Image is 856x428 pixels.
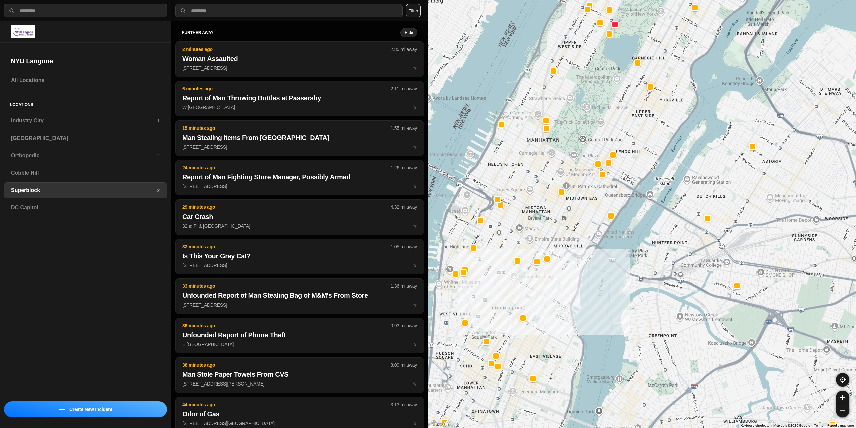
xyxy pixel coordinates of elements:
[4,148,167,164] a: Orthopedic2
[182,46,391,53] p: 2 minutes ago
[157,117,160,124] p: 1
[4,113,167,129] a: Industry City1
[11,169,160,177] h3: Cobble Hill
[405,30,413,35] small: Hide
[182,322,391,329] p: 36 minutes ago
[182,133,417,142] h2: Man Stealing Items From [GEOGRAPHIC_DATA]
[175,341,424,347] a: 36 minutes ago0.93 mi awayUnfounded Report of Phone TheftE [GEOGRAPHIC_DATA]star
[11,134,160,142] h3: [GEOGRAPHIC_DATA]
[59,407,65,412] img: icon
[182,341,417,348] p: E [GEOGRAPHIC_DATA]
[391,401,417,408] p: 3.13 mi away
[175,302,424,308] a: 33 minutes ago1.36 mi awayUnfounded Report of Man Stealing Bag of M&M's From Store[STREET_ADDRESS...
[400,28,417,37] button: Hide
[175,357,424,393] button: 38 minutes ago3.09 mi awayMan Stole Paper Towels From CVS[STREET_ADDRESS][PERSON_NAME]star
[413,342,417,347] span: star
[175,199,424,235] button: 29 minutes ago4.32 mi awayCar Crash32nd Pl & [GEOGRAPHIC_DATA]star
[182,183,417,190] p: [STREET_ADDRESS]
[182,302,417,308] p: [STREET_ADDRESS]
[157,152,160,159] p: 2
[175,420,424,426] a: 44 minutes ago3.13 mi awayOdor of Gas[STREET_ADDRESS][GEOGRAPHIC_DATA]star
[391,164,417,171] p: 1.26 mi away
[836,391,849,404] button: zoom-in
[391,46,417,53] p: 2.85 mi away
[182,104,417,111] p: W [GEOGRAPHIC_DATA]
[182,54,417,63] h2: Woman Assaulted
[836,404,849,417] button: zoom-out
[11,117,157,125] h3: Industry City
[836,373,849,387] button: recenter
[175,144,424,150] a: 15 minutes ago1.55 mi awayMan Stealing Items From [GEOGRAPHIC_DATA][STREET_ADDRESS]star
[182,125,391,132] p: 15 minutes ago
[175,262,424,268] a: 33 minutes ago1.05 mi awayIs This Your Gray Cat?[STREET_ADDRESS]star
[840,395,845,400] img: zoom-in
[741,423,769,428] button: Keyboard shortcuts
[391,322,417,329] p: 0.93 mi away
[175,65,424,71] a: 2 minutes ago2.85 mi awayWoman Assaulted[STREET_ADDRESS]star
[8,7,15,14] img: search
[182,401,391,408] p: 44 minutes ago
[391,125,417,132] p: 1.55 mi away
[11,204,160,212] h3: DC Capitol
[413,381,417,387] span: star
[182,144,417,150] p: [STREET_ADDRESS]
[182,93,417,103] h2: Report of Man Throwing Bottles at Passersby
[4,200,167,216] a: DC Capitol
[182,362,391,368] p: 38 minutes ago
[391,204,417,210] p: 4.32 mi away
[182,291,417,300] h2: Unfounded Report of Man Stealing Bag of M&M's From Store
[175,239,424,274] button: 33 minutes ago1.05 mi awayIs This Your Gray Cat?[STREET_ADDRESS]star
[182,243,391,250] p: 33 minutes ago
[4,130,167,146] a: [GEOGRAPHIC_DATA]
[4,182,167,198] a: Superblock2
[182,223,417,229] p: 32nd Pl & [GEOGRAPHIC_DATA]
[814,424,823,427] a: Terms (opens in new tab)
[182,204,391,210] p: 29 minutes ago
[182,283,391,289] p: 33 minutes ago
[4,401,167,417] button: iconCreate New Incident
[175,381,424,387] a: 38 minutes ago3.09 mi awayMan Stole Paper Towels From CVS[STREET_ADDRESS][PERSON_NAME]star
[413,263,417,268] span: star
[840,408,845,413] img: zoom-out
[413,302,417,308] span: star
[391,283,417,289] p: 1.36 mi away
[4,72,167,88] a: All Locations
[182,409,417,419] h2: Odor of Gas
[430,419,452,428] a: Open this area in Google Maps (opens a new window)
[180,7,186,14] img: search
[840,377,846,383] img: recenter
[175,183,424,189] a: 24 minutes ago1.26 mi awayReport of Man Fighting Store Manager, Possibly Armed[STREET_ADDRESS]star
[175,278,424,314] button: 33 minutes ago1.36 mi awayUnfounded Report of Man Stealing Bag of M&M's From Store[STREET_ADDRESS...
[11,76,160,84] h3: All Locations
[406,4,421,17] button: Filter
[175,160,424,195] button: 24 minutes ago1.26 mi awayReport of Man Fighting Store Manager, Possibly Armed[STREET_ADDRESS]star
[827,424,854,427] a: Report a map error
[182,370,417,379] h2: Man Stole Paper Towels From CVS
[175,318,424,353] button: 36 minutes ago0.93 mi awayUnfounded Report of Phone TheftE [GEOGRAPHIC_DATA]star
[11,152,157,160] h3: Orthopedic
[182,262,417,269] p: [STREET_ADDRESS]
[391,362,417,368] p: 3.09 mi away
[175,41,424,77] button: 2 minutes ago2.85 mi awayWoman Assaulted[STREET_ADDRESS]star
[430,419,452,428] img: Google
[413,421,417,426] span: star
[182,30,400,35] h5: further away
[4,94,167,113] h5: Locations
[413,65,417,71] span: star
[391,243,417,250] p: 1.05 mi away
[11,186,157,194] h3: Superblock
[175,120,424,156] button: 15 minutes ago1.55 mi awayMan Stealing Items From [GEOGRAPHIC_DATA][STREET_ADDRESS]star
[182,251,417,261] h2: Is This Your Gray Cat?
[4,165,167,181] a: Cobble Hill
[69,406,112,413] p: Create New Incident
[175,223,424,229] a: 29 minutes ago4.32 mi awayCar Crash32nd Pl & [GEOGRAPHIC_DATA]star
[11,56,160,66] h2: NYU Langone
[157,187,160,194] p: 2
[413,184,417,189] span: star
[413,144,417,150] span: star
[773,424,810,427] span: Map data ©2025 Google
[175,104,424,110] a: 6 minutes ago2.11 mi awayReport of Man Throwing Bottles at PassersbyW [GEOGRAPHIC_DATA]star
[182,85,391,92] p: 6 minutes ago
[11,25,35,38] img: logo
